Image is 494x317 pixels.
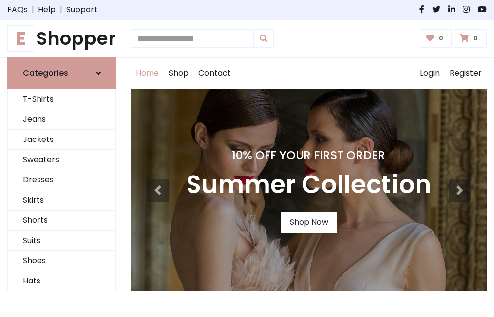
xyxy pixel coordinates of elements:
a: Jackets [8,130,115,150]
a: EShopper [7,28,116,49]
h4: 10% Off Your First Order [186,148,431,162]
a: Skirts [8,190,115,211]
a: FAQs [7,4,28,16]
a: Hats [8,271,115,291]
h1: Shopper [7,28,116,49]
span: | [56,4,66,16]
a: Shorts [8,211,115,231]
a: Shoes [8,251,115,271]
a: Jeans [8,109,115,130]
a: Categories [7,57,116,89]
a: Help [38,4,56,16]
a: Support [66,4,98,16]
span: E [7,25,34,52]
h6: Categories [23,69,68,78]
a: 0 [454,29,487,48]
h3: Summer Collection [186,170,431,200]
span: | [28,4,38,16]
a: Contact [193,58,236,89]
span: 0 [436,34,446,43]
a: Home [131,58,164,89]
a: 0 [420,29,452,48]
span: 0 [471,34,480,43]
a: Suits [8,231,115,251]
a: Shop Now [281,212,337,233]
a: Sweaters [8,150,115,170]
a: Login [415,58,445,89]
a: Dresses [8,170,115,190]
a: Register [445,58,487,89]
a: Shop [164,58,193,89]
a: T-Shirts [8,89,115,109]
